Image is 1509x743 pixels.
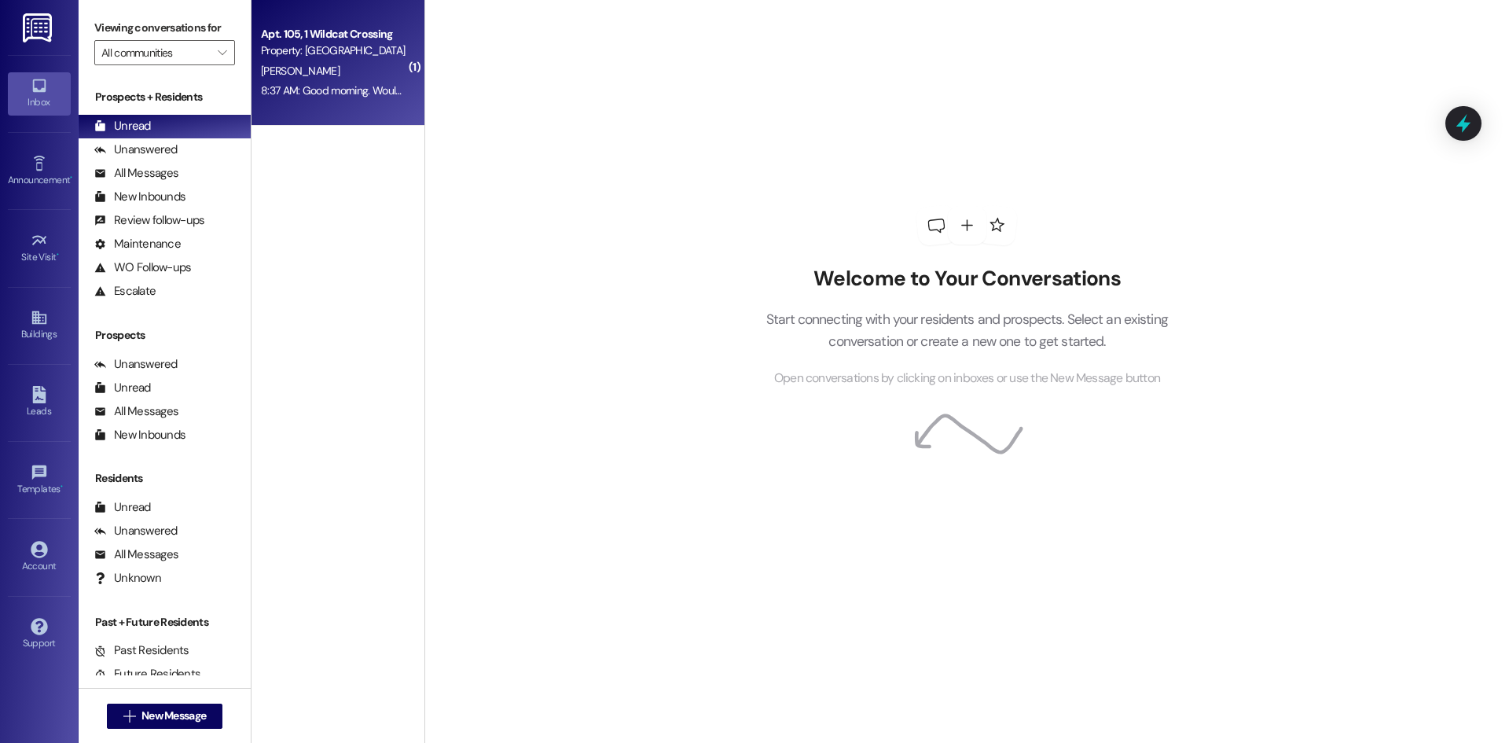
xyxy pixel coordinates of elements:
[107,704,223,729] button: New Message
[774,369,1160,388] span: Open conversations by clicking on inboxes or use the New Message button
[94,380,151,396] div: Unread
[8,381,71,424] a: Leads
[94,236,181,252] div: Maintenance
[8,459,71,502] a: Templates •
[8,72,71,115] a: Inbox
[94,165,178,182] div: All Messages
[8,613,71,656] a: Support
[8,536,71,579] a: Account
[94,403,178,420] div: All Messages
[94,427,185,443] div: New Inbounds
[261,64,340,78] span: [PERSON_NAME]
[94,666,200,682] div: Future Residents
[94,356,178,373] div: Unanswered
[94,570,161,587] div: Unknown
[79,614,251,631] div: Past + Future Residents
[70,172,72,183] span: •
[261,26,406,42] div: Apt. 105, 1 Wildcat Crossing
[8,304,71,347] a: Buildings
[94,499,151,516] div: Unread
[61,481,63,492] span: •
[94,283,156,300] div: Escalate
[261,83,962,97] div: 8:37 AM: Good morning. Would you be able to give me a gate code for my apartment, 105, attached t...
[261,42,406,59] div: Property: [GEOGRAPHIC_DATA]
[742,308,1191,353] p: Start connecting with your residents and prospects. Select an existing conversation or create a n...
[79,89,251,105] div: Prospects + Residents
[123,710,135,723] i: 
[8,227,71,270] a: Site Visit •
[94,546,178,563] div: All Messages
[23,13,55,42] img: ResiDesk Logo
[94,16,235,40] label: Viewing conversations for
[94,212,204,229] div: Review follow-ups
[94,142,178,158] div: Unanswered
[218,46,226,59] i: 
[79,327,251,344] div: Prospects
[94,642,189,659] div: Past Residents
[94,259,191,276] div: WO Follow-ups
[57,249,59,260] span: •
[94,118,151,134] div: Unread
[94,523,178,539] div: Unanswered
[101,40,210,65] input: All communities
[742,267,1191,292] h2: Welcome to Your Conversations
[94,189,185,205] div: New Inbounds
[141,708,206,724] span: New Message
[79,470,251,487] div: Residents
